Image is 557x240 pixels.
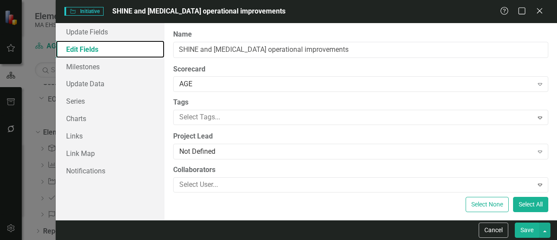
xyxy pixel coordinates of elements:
a: Update Fields [56,23,164,41]
a: Update Data [56,75,164,92]
label: Reporting Frequency [173,219,548,229]
a: Link Map [56,145,164,162]
button: Save [515,223,539,238]
label: Project Lead [173,132,548,142]
a: Milestones [56,58,164,75]
label: Scorecard [173,64,548,74]
div: Not Defined [179,147,533,157]
span: SHINE and [MEDICAL_DATA] operational improvements [112,7,285,15]
button: Select None [466,197,509,212]
a: Links [56,127,164,145]
a: Series [56,92,164,110]
button: Cancel [479,223,508,238]
label: Collaborators [173,165,548,175]
label: Name [173,30,548,40]
label: Tags [173,98,548,108]
a: Charts [56,110,164,127]
button: Select All [513,197,548,212]
input: Initiative Name [173,42,548,58]
a: Notifications [56,162,164,179]
div: AGE [179,79,533,89]
a: Edit Fields [56,41,164,58]
span: Initiative [64,7,104,16]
